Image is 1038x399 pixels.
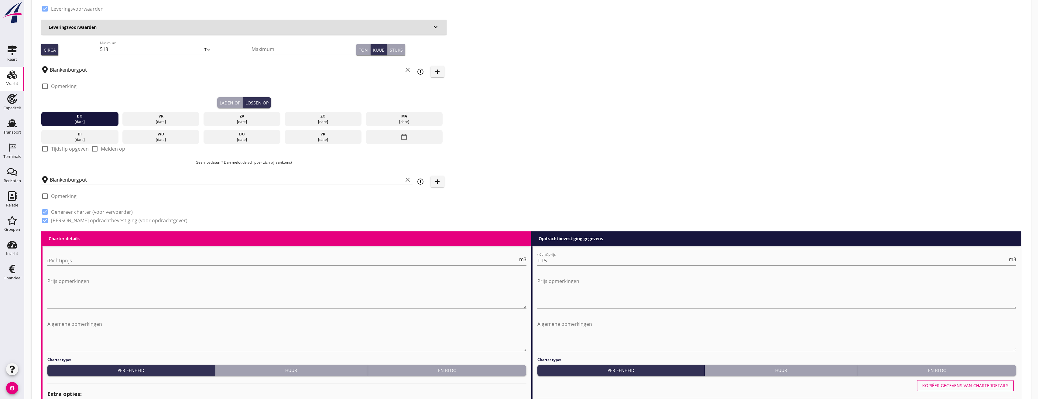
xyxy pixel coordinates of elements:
[370,367,524,373] div: En bloc
[922,382,1009,389] div: Kopiëer gegevens van charterdetails
[519,257,526,262] span: m3
[41,44,58,55] button: Circa
[3,130,21,134] div: Transport
[124,119,198,124] div: [DATE]
[3,106,21,110] div: Capaciteit
[390,47,403,53] div: Stuks
[47,256,518,265] input: (Richt)prijs
[47,357,526,363] h4: Charter type:
[1009,257,1016,262] span: m3
[537,256,1008,265] input: (Richt)prijs
[51,6,104,12] label: Leveringsvoorwaarden
[204,47,252,53] div: Tot
[404,176,411,183] i: clear
[205,137,279,142] div: [DATE]
[100,44,205,54] input: Minimum
[101,146,125,152] label: Melden op
[51,146,89,152] label: Tijdstip opgeven
[124,131,198,137] div: wo
[4,179,21,183] div: Berichten
[371,44,387,55] button: Kuub
[43,131,117,137] div: di
[252,44,356,54] input: Maximum
[286,114,360,119] div: zo
[417,178,424,185] i: info_outline
[51,83,77,89] label: Opmerking
[44,47,56,53] div: Circa
[43,119,117,124] div: [DATE]
[917,380,1014,391] button: Kopiëer gegevens van charterdetails
[47,319,526,351] textarea: Algemene opmerkingen
[47,365,215,376] button: Per eenheid
[286,119,360,124] div: [DATE]
[368,365,526,376] button: En bloc
[387,44,405,55] button: Stuks
[359,47,368,53] div: Ton
[434,178,441,185] i: add
[51,193,77,199] label: Opmerking
[432,23,439,31] i: keyboard_arrow_down
[417,68,424,75] i: info_outline
[707,367,855,373] div: Huur
[50,367,212,373] div: Per eenheid
[43,114,117,119] div: do
[205,131,279,137] div: do
[6,382,18,394] i: account_circle
[860,367,1014,373] div: En bloc
[218,367,365,373] div: Huur
[124,137,198,142] div: [DATE]
[537,365,705,376] button: Per eenheid
[537,357,1016,363] h4: Charter type:
[373,47,385,53] div: Kuub
[217,97,243,108] button: Laden op
[243,97,271,108] button: Lossen op
[286,137,360,142] div: [DATE]
[404,66,411,73] i: clear
[537,276,1016,308] textarea: Prijs opmerkingen
[3,276,21,280] div: Financieel
[220,100,240,106] div: Laden op
[4,227,20,231] div: Groepen
[124,114,198,119] div: vr
[434,68,441,75] i: add
[43,137,117,142] div: [DATE]
[41,160,447,165] p: Geen losdatum? Dan meldt de schipper zich bij aankomst
[7,57,17,61] div: Kaart
[50,65,403,75] input: Laadplaats
[400,131,408,142] i: date_range
[537,319,1016,351] textarea: Algemene opmerkingen
[215,365,368,376] button: Huur
[286,131,360,137] div: vr
[858,365,1016,376] button: En bloc
[47,390,526,398] h2: Extra opties:
[47,276,526,308] textarea: Prijs opmerkingen
[245,100,269,106] div: Lossen op
[705,365,858,376] button: Huur
[51,217,187,223] label: [PERSON_NAME] opdrachtbevestiging (voor opdrachtgever)
[367,114,441,119] div: ma
[205,119,279,124] div: [DATE]
[6,252,18,256] div: Inzicht
[51,209,133,215] label: Genereer charter (voor vervoerder)
[356,44,371,55] button: Ton
[1,2,23,24] img: logo-small.a267ee39.svg
[6,82,18,86] div: Vracht
[3,155,21,159] div: Terminals
[49,24,432,30] h3: Leveringsvoorwaarden
[6,203,18,207] div: Relatie
[540,367,702,373] div: Per eenheid
[50,175,403,185] input: Losplaats
[367,119,441,124] div: [DATE]
[205,114,279,119] div: za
